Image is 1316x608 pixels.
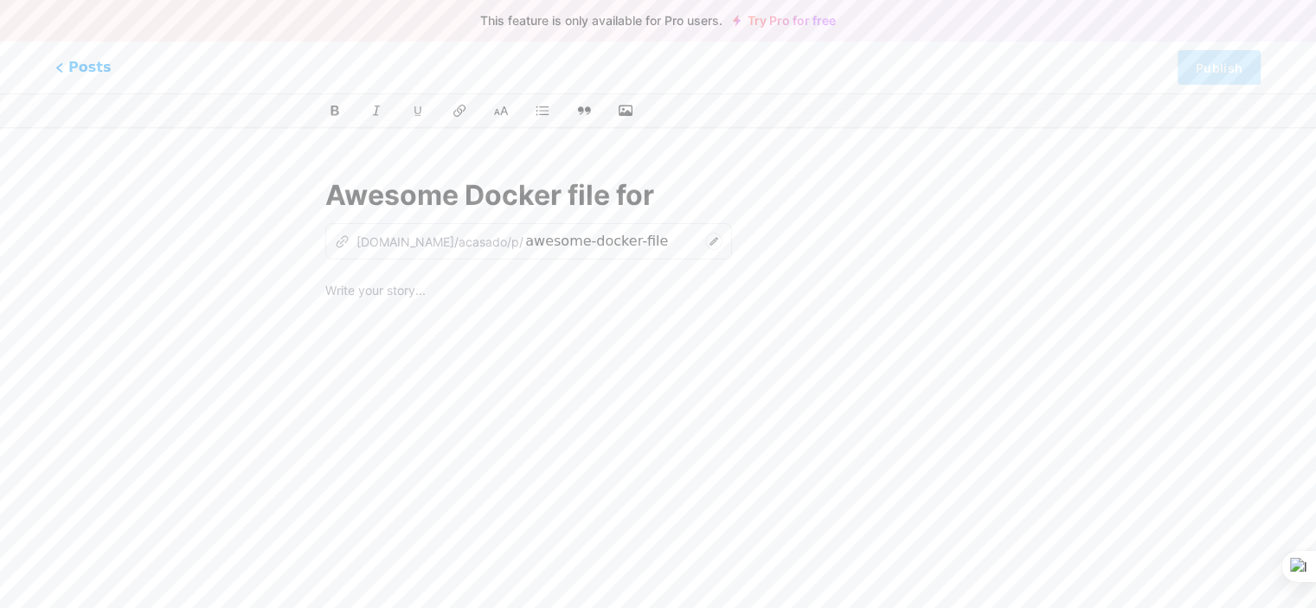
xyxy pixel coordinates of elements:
span: This feature is only available for Pro users. [480,9,722,33]
span: Posts [55,57,111,78]
a: Try Pro for free [733,14,836,28]
span: Publish [1196,61,1242,75]
button: Publish [1178,50,1261,85]
div: [DOMAIN_NAME]/acasado/p/ [335,233,523,251]
input: Title [325,175,991,216]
